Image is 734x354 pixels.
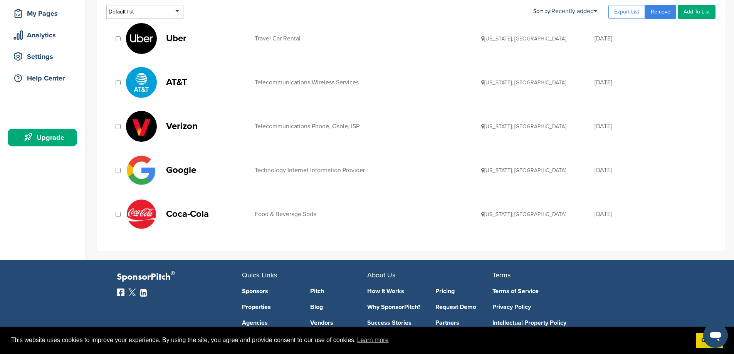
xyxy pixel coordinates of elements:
div: Upgrade [12,131,77,144]
div: [US_STATE], [GEOGRAPHIC_DATA] [481,80,595,86]
img: Bwupxdxo 400x400 [126,155,157,186]
div: Food & Beverage Soda [255,211,481,217]
a: learn more about cookies [356,334,390,346]
iframe: Button to launch messaging window, conversation in progress [703,323,728,348]
p: SponsorPitch [117,272,242,283]
a: Export List [608,5,645,19]
a: Properties [242,304,299,310]
img: Facebook [117,289,124,296]
a: Upgrade [8,129,77,146]
span: ® [171,268,175,278]
a: My Pages [8,5,77,22]
a: 451ddf96e958c635948cd88c29892565 Coca-Cola Food & Beverage Soda [US_STATE], [GEOGRAPHIC_DATA] [DATE] [126,198,708,230]
a: Vendors [310,320,367,326]
div: [US_STATE], [GEOGRAPHIC_DATA] [481,211,595,217]
p: AT&T [166,77,247,87]
img: P hn 5tr 400x400 [126,111,157,142]
a: Settings [8,48,77,65]
div: Sort by: [533,8,597,14]
a: P hn 5tr 400x400 Verizon Telecommunications Phone, Cable, ISP [US_STATE], [GEOGRAPHIC_DATA] [DATE] [126,111,708,142]
div: My Pages [12,7,77,20]
a: How It Works [367,288,424,294]
a: Sponsors [242,288,299,294]
a: Remove [645,5,676,19]
div: [DATE] [595,79,708,86]
span: Terms [492,271,511,279]
div: Settings [12,50,77,64]
a: Terms of Service [492,288,606,294]
span: This website uses cookies to improve your experience. By using the site, you agree and provide co... [11,334,690,346]
a: Recently added [551,7,597,15]
img: 451ddf96e958c635948cd88c29892565 [126,199,157,230]
div: Telecommunications Phone, Cable, ISP [255,123,481,129]
p: Coca-Cola [166,209,247,219]
img: Tpli2eyp 400x400 [126,67,157,98]
a: Pricing [435,288,492,294]
div: [DATE] [595,35,708,42]
a: Tpli2eyp 400x400 AT&T Telecommunications Wireless Services [US_STATE], [GEOGRAPHIC_DATA] [DATE] [126,67,708,98]
a: Intellectual Property Policy [492,320,606,326]
p: Verizon [166,121,247,131]
a: Add To List [678,5,716,19]
div: Default list [106,5,183,19]
div: Analytics [12,28,77,42]
div: Help Center [12,71,77,85]
a: dismiss cookie message [696,333,723,348]
div: [US_STATE], [GEOGRAPHIC_DATA] [481,36,595,42]
div: Travel Car Rental [255,35,481,42]
p: Uber [166,34,247,43]
img: Twitter [128,289,136,296]
a: Partners [435,320,492,326]
a: Uber logo Uber Travel Car Rental [US_STATE], [GEOGRAPHIC_DATA] [DATE] [126,23,708,54]
img: Uber logo [126,23,157,54]
span: Quick Links [242,271,277,279]
span: About Us [367,271,395,279]
div: [DATE] [595,167,708,173]
a: Bwupxdxo 400x400 Google Technology Internet Information Provider [US_STATE], [GEOGRAPHIC_DATA] [D... [126,154,708,186]
a: Blog [310,304,367,310]
a: Analytics [8,26,77,44]
a: Agencies [242,320,299,326]
a: Help Center [8,69,77,87]
div: Technology Internet Information Provider [255,167,481,173]
a: Success Stories [367,320,424,326]
div: [DATE] [595,123,708,129]
div: [US_STATE], [GEOGRAPHIC_DATA] [481,168,595,173]
a: Request Demo [435,304,492,310]
a: Why SponsorPitch? [367,304,424,310]
div: [DATE] [595,211,708,217]
a: Pitch [310,288,367,294]
div: Telecommunications Wireless Services [255,79,481,86]
div: [US_STATE], [GEOGRAPHIC_DATA] [481,124,595,129]
p: Google [166,165,247,175]
a: Privacy Policy [492,304,606,310]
